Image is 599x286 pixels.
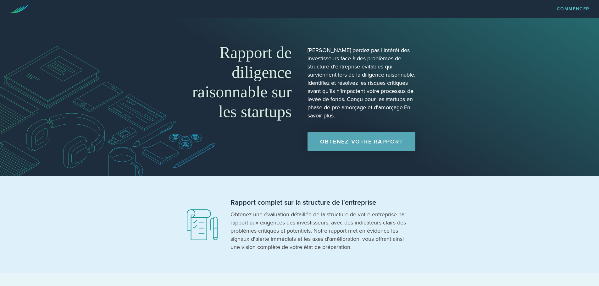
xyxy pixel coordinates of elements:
font: Obtenez votre rapport [320,138,403,145]
font: Commencer [557,6,590,12]
font: Rapport de diligence raisonnable sur les startups [192,44,291,120]
font: Rapport complet sur la structure de l'entreprise [230,198,376,207]
a: Commencer [557,7,590,11]
font: [PERSON_NAME] perdez pas l'intérêt des investisseurs face à des problèmes de structure d'entrepri... [308,47,415,111]
a: Obtenez votre rapport [308,132,416,151]
font: Obtenez une évaluation détaillée de la structure de votre entreprise par rapport aux exigences de... [230,211,406,251]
